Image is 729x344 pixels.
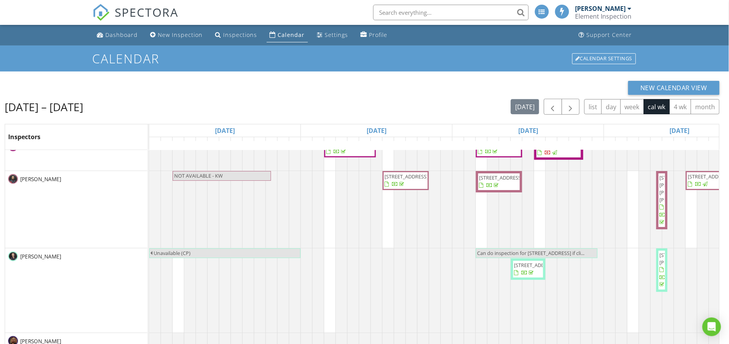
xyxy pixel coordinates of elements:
[709,137,727,150] a: 4pm
[325,31,348,38] div: Settings
[348,137,369,150] a: 11am
[601,99,621,114] button: day
[266,137,283,150] a: 5pm
[587,31,632,38] div: Support Center
[373,5,529,20] input: Search everything...
[616,137,633,150] a: 8am
[698,137,715,150] a: 3pm
[686,137,703,150] a: 2pm
[562,99,580,115] button: Next
[476,137,493,150] a: 9am
[93,52,637,65] h1: Calendar
[231,137,248,150] a: 2pm
[674,137,692,150] a: 1pm
[267,28,308,42] a: Calendar
[621,99,644,114] button: week
[406,137,423,150] a: 4pm
[314,28,351,42] a: Settings
[278,137,295,150] a: 6pm
[575,5,626,12] div: [PERSON_NAME]
[576,28,635,42] a: Support Center
[369,31,388,38] div: Profile
[464,137,482,150] a: 8am
[212,28,260,42] a: Inspections
[691,99,720,114] button: month
[660,174,703,204] span: [STREET_ADDRESS][PERSON_NAME][PERSON_NAME][PERSON_NAME]
[358,28,391,42] a: Profile
[147,28,206,42] a: New Inspection
[254,137,272,150] a: 4pm
[106,31,138,38] div: Dashboard
[593,137,610,150] a: 7pm
[703,318,721,336] div: Open Intercom Messenger
[418,137,435,150] a: 5pm
[19,253,63,260] span: [PERSON_NAME]
[499,137,520,150] a: 11am
[546,137,563,150] a: 3pm
[154,250,191,257] span: Unavailable (CP)
[324,137,342,150] a: 9am
[213,124,237,137] a: Go to August 24, 2025
[581,137,598,150] a: 6pm
[161,137,178,150] a: 8am
[651,137,672,150] a: 11am
[453,137,470,150] a: 7am
[5,99,83,115] h2: [DATE] – [DATE]
[174,172,223,179] span: NOT AVAILABLE - KW
[534,137,552,150] a: 2pm
[523,137,540,150] a: 1pm
[243,137,260,150] a: 3pm
[93,4,110,21] img: The Best Home Inspection Software - Spectora
[670,99,691,114] button: 4 wk
[477,250,585,257] span: Can do inspection for [STREET_ADDRESS] if cli...
[479,174,523,181] span: [STREET_ADDRESS]
[115,4,179,20] span: SPECTORA
[224,31,257,38] div: Inspections
[196,137,217,150] a: 11am
[158,31,203,38] div: New Inspection
[173,137,190,150] a: 9am
[365,124,388,137] a: Go to August 25, 2025
[511,99,539,114] button: [DATE]
[575,12,632,20] div: Element Inspection
[19,175,63,183] span: [PERSON_NAME]
[8,133,40,141] span: Inspectors
[383,137,400,150] a: 2pm
[336,137,357,150] a: 10am
[385,173,428,180] span: [STREET_ADDRESS]
[94,28,141,42] a: Dashboard
[660,251,703,266] span: [STREET_ADDRESS][PERSON_NAME]
[644,99,670,114] button: cal wk
[628,81,720,95] button: New Calendar View
[8,174,18,184] img: 2img_1122.jpg
[572,52,637,65] a: Calendar Settings
[289,137,307,150] a: 7pm
[668,124,692,137] a: Go to August 27, 2025
[488,137,509,150] a: 10am
[313,137,330,150] a: 8am
[544,99,562,115] button: Previous
[628,137,645,150] a: 9am
[516,124,540,137] a: Go to August 26, 2025
[394,137,412,150] a: 3pm
[149,137,167,150] a: 7am
[278,31,305,38] div: Calendar
[514,262,558,269] span: [STREET_ADDRESS]
[8,251,18,261] img: 4img_1144.jpg
[301,137,318,150] a: 7am
[584,99,602,114] button: list
[441,137,458,150] a: 7pm
[639,137,660,150] a: 10am
[511,137,532,150] a: 12pm
[359,137,380,150] a: 12pm
[208,137,229,150] a: 12pm
[663,137,684,150] a: 12pm
[569,137,587,150] a: 5pm
[604,137,622,150] a: 7am
[429,137,447,150] a: 6pm
[184,137,205,150] a: 10am
[93,10,179,27] a: SPECTORA
[572,53,636,64] div: Calendar Settings
[219,137,237,150] a: 1pm
[371,137,388,150] a: 1pm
